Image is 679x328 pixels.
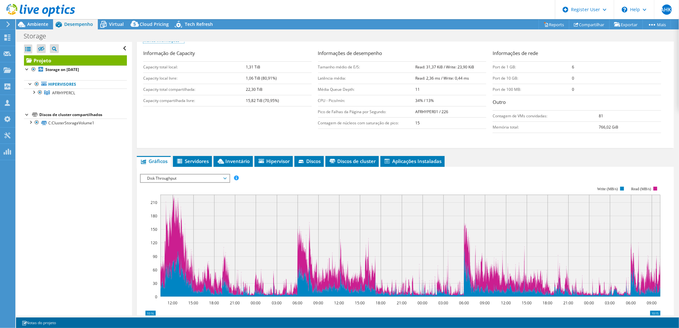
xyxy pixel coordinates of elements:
text: 00:00 [584,300,594,306]
span: Virtual [109,21,124,27]
span: Tech Refresh [185,21,213,27]
b: AFRHYPER01 / 226 [416,109,449,114]
b: 34% / 13% [416,98,434,103]
a: Projeto [24,55,127,66]
text: Read (MB/s) [631,187,651,191]
text: 06:00 [626,300,636,306]
h3: Outro [493,98,661,107]
text: 18:00 [376,300,386,306]
td: Capacity total local: [143,61,246,73]
text: 00:00 [251,300,261,306]
text: 18:00 [209,300,219,306]
text: 60 [153,267,157,273]
text: 00:00 [418,300,427,306]
b: 81 [599,113,604,119]
text: 21:00 [397,300,407,306]
span: Aplicações Instaladas [384,158,441,164]
td: Latência média: [318,73,416,84]
text: 120 [151,240,157,246]
b: Storage on [DATE] [45,67,79,72]
text: 15:00 [355,300,365,306]
b: Read: 31,37 KiB / Write: 23,90 KiB [416,64,474,70]
span: Gráficos [140,158,168,164]
text: 150 [151,227,157,232]
h1: Storage [21,33,56,40]
h3: Informação de Capacity [143,50,312,58]
td: Memória total: [493,121,599,133]
div: Discos de cluster compartilhados [39,111,127,119]
span: AHKJ [662,4,672,15]
b: 6 [572,64,574,70]
text: 09:00 [647,300,657,306]
a: Hipervisores [24,80,127,89]
text: 21:00 [563,300,573,306]
span: Inventário [217,158,250,164]
td: Port de 1 GB: [493,61,572,73]
b: 15 [416,120,420,126]
td: Contagem de núcleos com saturação de pico: [318,117,416,129]
td: Tamanho médio de E/S: [318,61,416,73]
b: 1,31 TiB [246,64,260,70]
text: 21:00 [230,300,240,306]
text: 03:00 [605,300,615,306]
text: 09:00 [480,300,490,306]
td: Pico de Falhas da Página por Segundo: [318,106,416,117]
b: 0 [572,87,574,92]
a: Compartilhar [569,20,610,29]
span: AFRHYPERCL [52,90,75,96]
a: C:ClusterStorageVolume1 [24,119,127,127]
b: 0 [572,75,574,81]
text: 12:00 [334,300,344,306]
td: Capacity local livre: [143,73,246,84]
svg: \n [622,7,628,12]
h3: Informações de desempenho [318,50,487,58]
text: 180 [151,213,157,219]
a: Reports [539,20,569,29]
b: 22,30 TiB [246,87,262,92]
h3: Informações de rede [493,50,661,58]
a: Mais [643,20,671,29]
a: Storage on [DATE] [24,66,127,74]
text: 0 [155,294,157,300]
td: CPU - Pico/mín: [318,95,416,106]
text: 06:00 [459,300,469,306]
span: Discos [298,158,321,164]
text: 15:00 [522,300,532,306]
span: Discos de cluster [329,158,376,164]
text: 09:00 [313,300,323,306]
span: Ambiente [27,21,48,27]
td: Capacity total compartilhada: [143,84,246,95]
td: Média Queue Depth: [318,84,416,95]
b: 766,02 GiB [599,124,619,130]
a: AFRHYPERCL [24,89,127,97]
span: Disk Throughput [144,175,226,182]
td: Capacity compartilhada livre: [143,95,246,106]
b: 11 [416,87,420,92]
span: Servidores [176,158,209,164]
text: 03:00 [272,300,282,306]
text: 12:00 [168,300,177,306]
span: Hipervisor [258,158,290,164]
b: 15,82 TiB (70,95%) [246,98,279,103]
td: Port de 10 GB: [493,73,572,84]
text: 90 [153,254,157,259]
text: 18:00 [542,300,552,306]
a: Menos informações [143,38,184,43]
td: Port de 100 MB: [493,84,572,95]
text: 30 [153,281,157,286]
text: 12:00 [501,300,511,306]
text: 06:00 [293,300,302,306]
a: Notas do projeto [17,319,60,327]
text: Write (MB/s) [597,187,618,191]
text: 03:00 [438,300,448,306]
text: 15:00 [188,300,198,306]
span: Cloud Pricing [140,21,169,27]
span: Desempenho [64,21,93,27]
text: 210 [151,200,157,205]
b: Read: 2,36 ms / Write: 0,44 ms [416,75,469,81]
b: 1,06 TiB (80,91%) [246,75,277,81]
a: Exportar [609,20,643,29]
td: Contagem de VMs convidadas: [493,110,599,121]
